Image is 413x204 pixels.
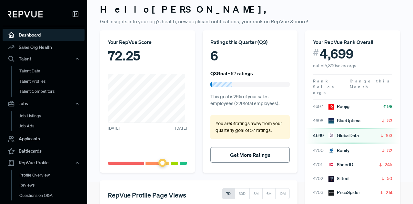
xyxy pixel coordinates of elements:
[328,132,359,139] div: GlobalData
[100,4,400,15] h3: Hello [PERSON_NAME] ,
[313,161,328,168] span: 4701
[320,46,354,61] span: 4,699
[11,170,93,180] a: Profile Overview
[313,147,328,154] span: 4700
[11,180,93,190] a: Reviews
[350,78,390,90] span: Change this Month
[222,188,235,199] button: 7D
[108,191,186,199] h5: RepVue Profile Page Views
[328,117,360,124] div: BlueOptima
[328,147,349,154] div: Benify
[328,162,334,167] img: SheerID
[386,147,392,154] span: -82
[313,39,373,45] span: Your RepVue Rank Overall
[328,176,334,182] img: Sifted
[313,175,328,182] span: 4702
[175,125,187,131] span: [DATE]
[328,133,334,138] img: GlobalData
[313,117,328,124] span: 4698
[385,175,392,182] span: -50
[11,121,93,131] a: Job Ads
[262,188,276,199] button: 6M
[384,132,392,139] span: -163
[384,189,392,196] span: -214
[387,103,392,110] span: 98
[328,118,334,123] img: BlueOptima
[11,190,93,201] a: Questions on Q&A
[210,147,290,163] button: Get More Ratings
[11,66,93,76] a: Talent Data
[108,125,120,131] span: [DATE]
[3,98,85,109] button: Jobs
[235,188,250,199] button: 30D
[100,17,400,25] p: Get insights into your org's health, new applicant notifications, your rank on RepVue & more!
[8,11,43,17] img: RepVue
[313,189,328,196] span: 4703
[313,103,328,110] span: 4697
[11,76,93,87] a: Talent Profiles
[313,132,328,139] span: 4699
[328,190,334,196] img: PriceSpider
[386,117,392,124] span: -83
[3,41,85,53] a: Sales Org Health
[249,188,263,199] button: 3M
[210,38,290,46] div: Ratings this Quarter ( Q3 )
[3,29,85,41] a: Dashboard
[210,70,253,76] h6: Q3 Goal - 57 ratings
[275,188,290,199] button: 12M
[313,63,356,69] span: out of 5,899 sales orgs
[328,175,348,182] div: Sifted
[3,145,85,157] a: Battlecards
[328,161,353,168] div: SheerID
[328,104,334,110] img: Reejig
[108,46,187,65] div: 72.25
[328,148,334,154] img: Benify
[11,111,93,121] a: Job Listings
[328,103,349,110] div: Reejig
[216,120,285,134] p: You are 51 ratings away from your quarterly goal of 57 ratings .
[383,161,392,168] span: -245
[313,46,319,59] span: #
[210,93,290,107] p: This goal is 25 % of your sales employees ( 229 total employees).
[3,133,85,145] a: Applicants
[108,38,187,46] div: Your RepVue Score
[210,46,290,65] div: 6
[11,86,93,97] a: Talent Competitors
[3,157,85,168] button: RepVue Profile
[313,84,335,95] span: Sales orgs
[328,189,360,196] div: PriceSpider
[313,78,328,84] span: Rank
[3,53,85,64] button: Talent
